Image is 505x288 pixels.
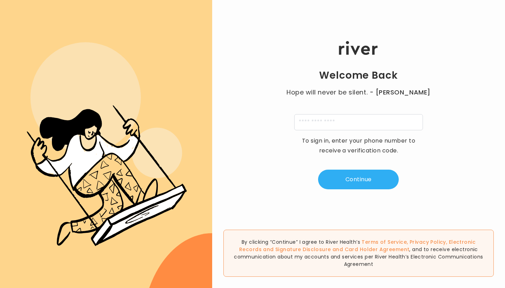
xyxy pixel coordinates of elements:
[239,238,476,253] a: Electronic Records and Signature Disclosure
[223,230,494,277] div: By clicking “Continue” I agree to River Health’s
[370,87,431,97] span: - [PERSON_NAME]
[319,69,398,82] h1: Welcome Back
[318,170,399,189] button: Continue
[297,136,420,156] p: To sign in, enter your phone number to receive a verification code.
[362,238,407,246] a: Terms of Service
[410,238,446,246] a: Privacy Policy
[239,238,476,253] span: , , and
[345,246,410,253] a: Card Holder Agreement
[234,246,483,268] span: , and to receive electronic communication about my accounts and services per River Health’s Elect...
[280,87,437,97] p: Hope will never be silent.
